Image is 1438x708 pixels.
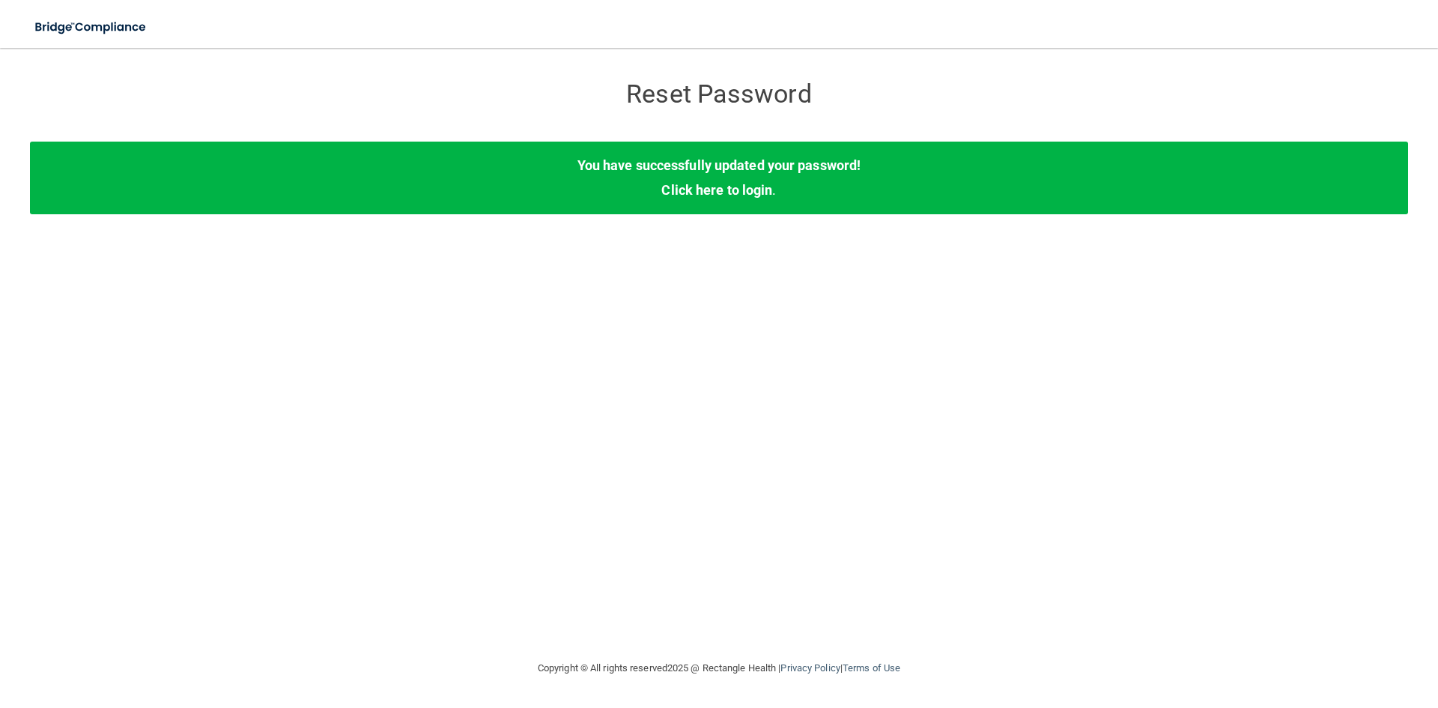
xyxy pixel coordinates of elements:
[661,182,772,198] a: Click here to login
[30,142,1408,214] div: .
[446,80,992,108] h3: Reset Password
[843,662,900,674] a: Terms of Use
[22,12,160,43] img: bridge_compliance_login_screen.278c3ca4.svg
[446,644,992,692] div: Copyright © All rights reserved 2025 @ Rectangle Health | |
[577,157,861,173] b: You have successfully updated your password!
[780,662,840,674] a: Privacy Policy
